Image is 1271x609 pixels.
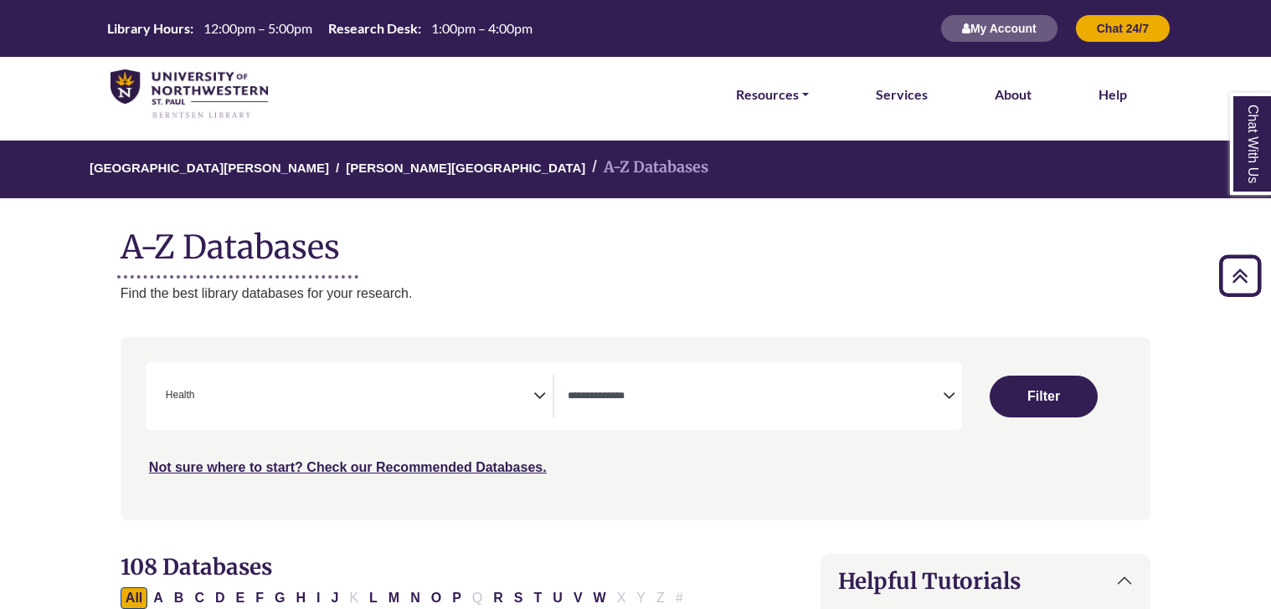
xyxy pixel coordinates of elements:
[990,376,1097,417] button: Submit for Search Results
[111,69,268,120] img: library_home
[876,84,928,105] a: Services
[100,19,539,38] a: Hours Today
[736,84,809,105] a: Resources
[426,587,446,609] button: Filter Results O
[346,158,585,175] a: [PERSON_NAME][GEOGRAPHIC_DATA]
[149,460,547,474] a: Not sure where to start? Check our Recommended Databases.
[311,587,325,609] button: Filter Results I
[169,587,189,609] button: Filter Results B
[250,587,269,609] button: Filter Results F
[159,387,195,403] li: Health
[568,391,943,404] textarea: Search
[121,553,272,581] span: 108 Databases
[569,587,588,609] button: Filter Results V
[291,587,311,609] button: Filter Results H
[121,215,1150,266] h1: A-Z Databases
[364,587,383,609] button: Filter Results L
[270,587,290,609] button: Filter Results G
[1099,84,1127,105] a: Help
[431,20,533,36] span: 1:00pm – 4:00pm
[166,387,195,403] span: Health
[210,587,230,609] button: Filter Results D
[231,587,250,609] button: Filter Results E
[1075,21,1171,35] a: Chat 24/7
[585,156,708,180] li: A-Z Databases
[821,555,1150,607] button: Helpful Tutorials
[995,84,1032,105] a: About
[121,141,1150,198] nav: breadcrumb
[100,19,194,37] th: Library Hours:
[90,158,329,175] a: [GEOGRAPHIC_DATA][PERSON_NAME]
[509,587,528,609] button: Filter Results S
[447,587,466,609] button: Filter Results P
[322,19,422,37] th: Research Desk:
[198,391,206,404] textarea: Search
[548,587,568,609] button: Filter Results U
[121,283,1150,304] p: Find the best library databases for your research.
[589,587,611,609] button: Filter Results W
[488,587,508,609] button: Filter Results R
[1213,264,1267,287] a: Back to Top
[203,20,312,36] span: 12:00pm – 5:00pm
[326,587,343,609] button: Filter Results J
[383,587,404,609] button: Filter Results M
[1075,14,1171,43] button: Chat 24/7
[189,587,209,609] button: Filter Results C
[940,14,1058,43] button: My Account
[405,587,425,609] button: Filter Results N
[121,337,1150,519] nav: Search filters
[529,587,548,609] button: Filter Results T
[148,587,168,609] button: Filter Results A
[121,590,690,604] div: Alpha-list to filter by first letter of database name
[121,587,147,609] button: All
[100,19,539,35] table: Hours Today
[940,21,1058,35] a: My Account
